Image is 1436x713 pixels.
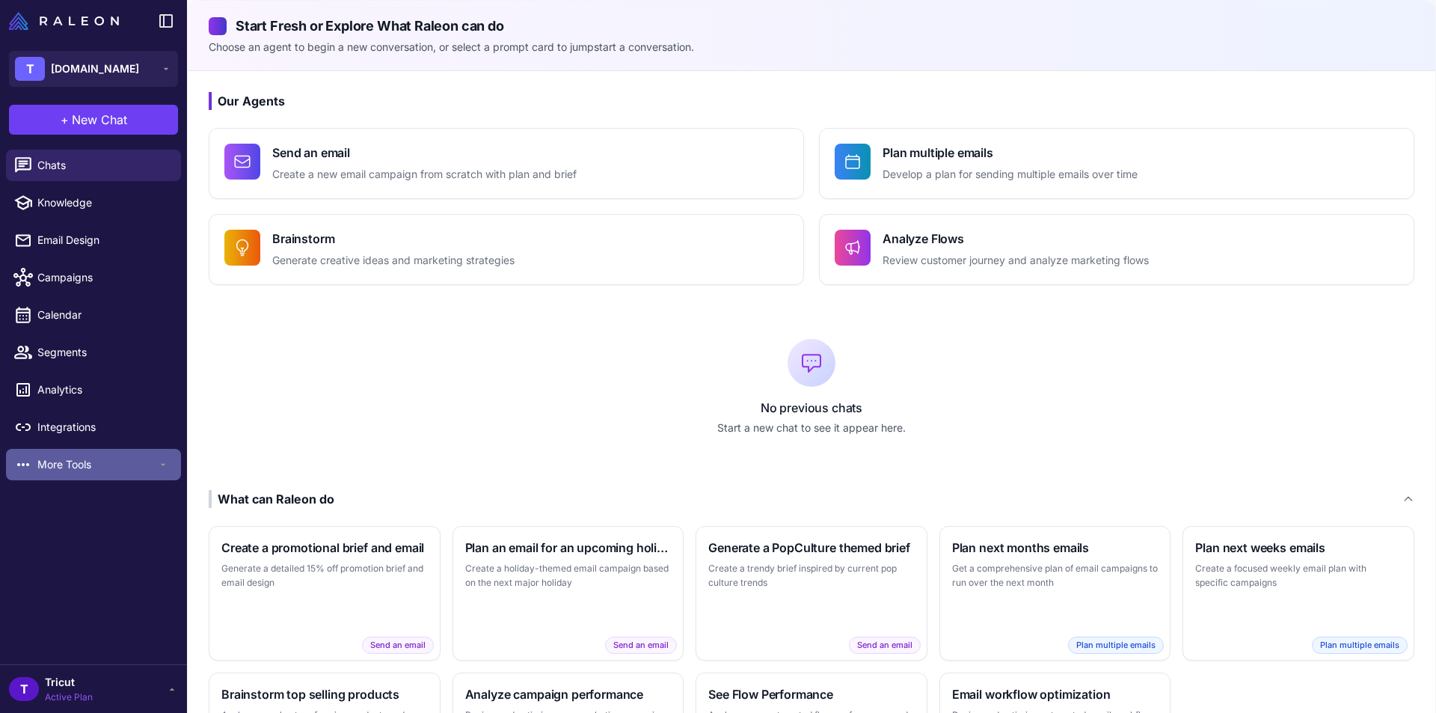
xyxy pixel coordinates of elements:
[6,337,181,368] a: Segments
[939,526,1171,661] button: Plan next months emailsGet a comprehensive plan of email campaigns to run over the next monthPlan...
[1182,526,1414,661] button: Plan next weeks emailsCreate a focused weekly email plan with specific campaignsPlan multiple emails
[209,39,1414,55] p: Choose an agent to begin a new conversation, or select a prompt card to jumpstart a conversation.
[209,16,1414,36] h2: Start Fresh or Explore What Raleon can do
[9,12,119,30] img: Raleon Logo
[883,144,1138,162] h4: Plan multiple emails
[6,374,181,406] a: Analytics
[61,111,69,129] span: +
[1195,561,1402,590] p: Create a focused weekly email plan with specific campaigns
[952,685,1159,703] h3: Email workflow optimization
[51,61,139,77] span: [DOMAIN_NAME]
[708,539,915,557] h3: Generate a PopCulture themed brief
[605,637,677,654] span: Send an email
[9,105,178,135] button: +New Chat
[221,561,428,590] p: Generate a detailed 15% off promotion brief and email design
[209,399,1414,417] p: No previous chats
[708,561,915,590] p: Create a trendy brief inspired by current pop culture trends
[819,128,1414,199] button: Plan multiple emailsDevelop a plan for sending multiple emails over time
[6,150,181,181] a: Chats
[209,128,804,199] button: Send an emailCreate a new email campaign from scratch with plan and brief
[883,252,1149,269] p: Review customer journey and analyze marketing flows
[37,157,169,174] span: Chats
[465,685,672,703] h3: Analyze campaign performance
[708,685,915,703] h3: See Flow Performance
[37,307,169,323] span: Calendar
[9,677,39,701] div: T
[9,12,125,30] a: Raleon Logo
[272,230,515,248] h4: Brainstorm
[37,232,169,248] span: Email Design
[362,637,434,654] span: Send an email
[696,526,927,661] button: Generate a PopCulture themed briefCreate a trendy brief inspired by current pop culture trendsSen...
[221,539,428,557] h3: Create a promotional brief and email
[15,57,45,81] div: T
[221,685,428,703] h3: Brainstorm top selling products
[45,674,93,691] span: Tricut
[37,419,169,435] span: Integrations
[9,51,178,87] button: T[DOMAIN_NAME]
[6,411,181,443] a: Integrations
[45,691,93,704] span: Active Plan
[37,269,169,286] span: Campaigns
[883,230,1149,248] h4: Analyze Flows
[37,382,169,398] span: Analytics
[209,214,804,285] button: BrainstormGenerate creative ideas and marketing strategies
[209,420,1414,436] p: Start a new chat to see it appear here.
[1195,539,1402,557] h3: Plan next weeks emails
[1312,637,1408,654] span: Plan multiple emails
[209,526,441,661] button: Create a promotional brief and emailGenerate a detailed 15% off promotion brief and email designS...
[37,344,169,361] span: Segments
[465,561,672,590] p: Create a holiday-themed email campaign based on the next major holiday
[72,111,127,129] span: New Chat
[209,92,1414,110] h3: Our Agents
[272,144,577,162] h4: Send an email
[952,561,1159,590] p: Get a comprehensive plan of email campaigns to run over the next month
[272,166,577,183] p: Create a new email campaign from scratch with plan and brief
[952,539,1159,557] h3: Plan next months emails
[883,166,1138,183] p: Develop a plan for sending multiple emails over time
[6,299,181,331] a: Calendar
[6,187,181,218] a: Knowledge
[1068,637,1164,654] span: Plan multiple emails
[6,262,181,293] a: Campaigns
[37,456,157,473] span: More Tools
[819,214,1414,285] button: Analyze FlowsReview customer journey and analyze marketing flows
[272,252,515,269] p: Generate creative ideas and marketing strategies
[465,539,672,557] h3: Plan an email for an upcoming holiday
[6,224,181,256] a: Email Design
[37,195,169,211] span: Knowledge
[452,526,684,661] button: Plan an email for an upcoming holidayCreate a holiday-themed email campaign based on the next maj...
[209,490,334,508] div: What can Raleon do
[849,637,921,654] span: Send an email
